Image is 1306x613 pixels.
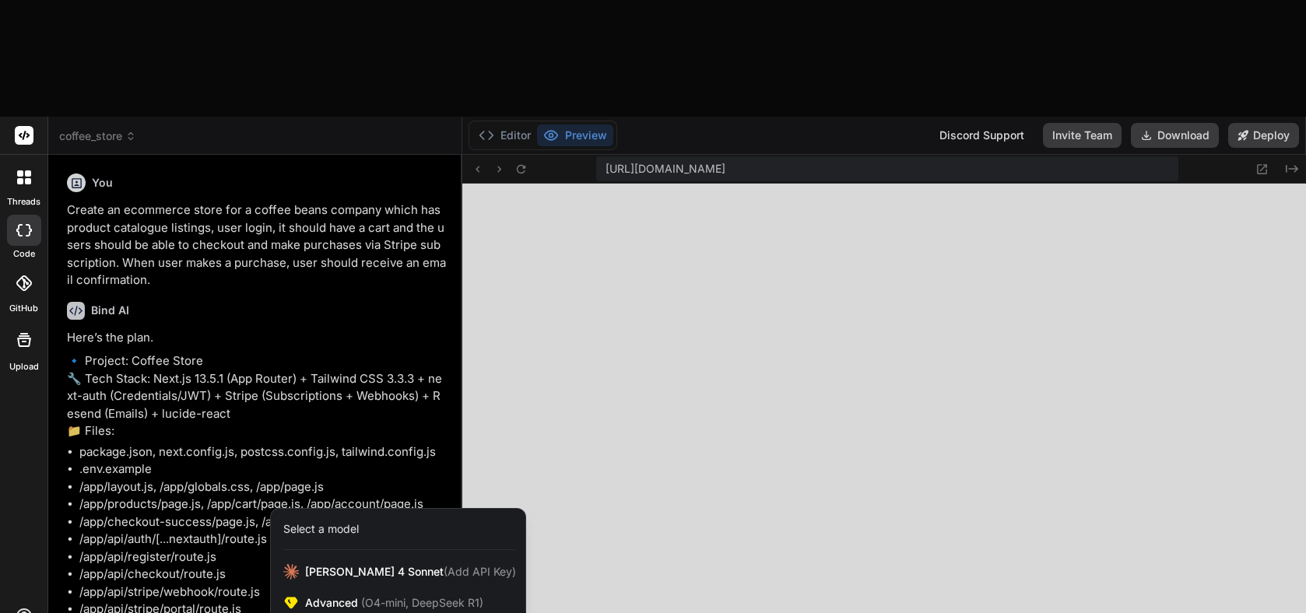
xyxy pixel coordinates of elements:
[9,302,38,315] label: GitHub
[9,360,39,373] label: Upload
[283,521,359,537] div: Select a model
[13,247,35,261] label: code
[358,596,483,609] span: (O4-mini, DeepSeek R1)
[305,564,516,580] span: [PERSON_NAME] 4 Sonnet
[444,565,516,578] span: (Add API Key)
[305,595,483,611] span: Advanced
[7,195,40,208] label: threads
